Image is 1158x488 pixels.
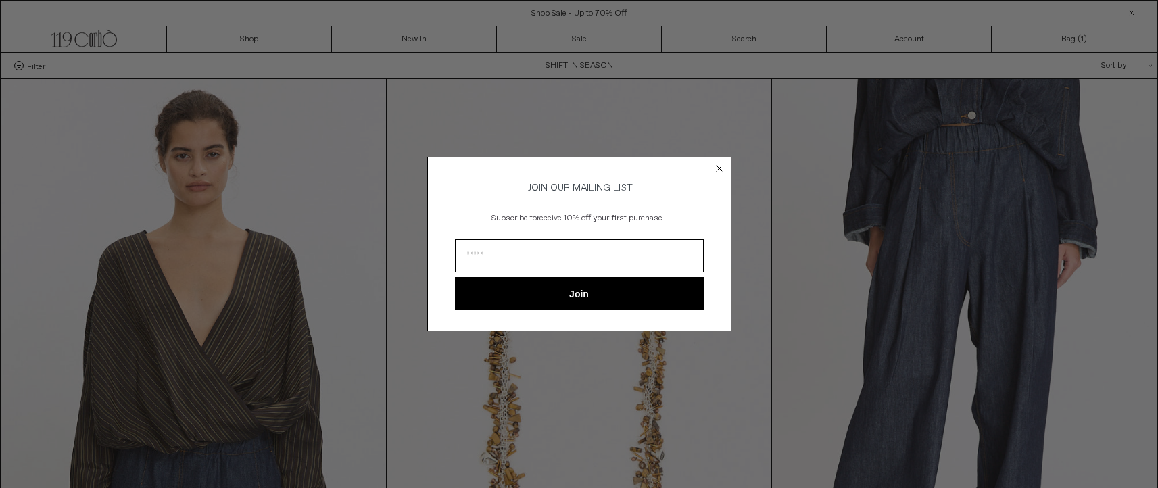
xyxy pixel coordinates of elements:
span: receive 10% off your first purchase [537,213,662,224]
span: JOIN OUR MAILING LIST [526,182,633,194]
button: Join [455,277,704,310]
button: Close dialog [713,162,726,175]
input: Email [455,239,704,272]
span: Subscribe to [491,213,537,224]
